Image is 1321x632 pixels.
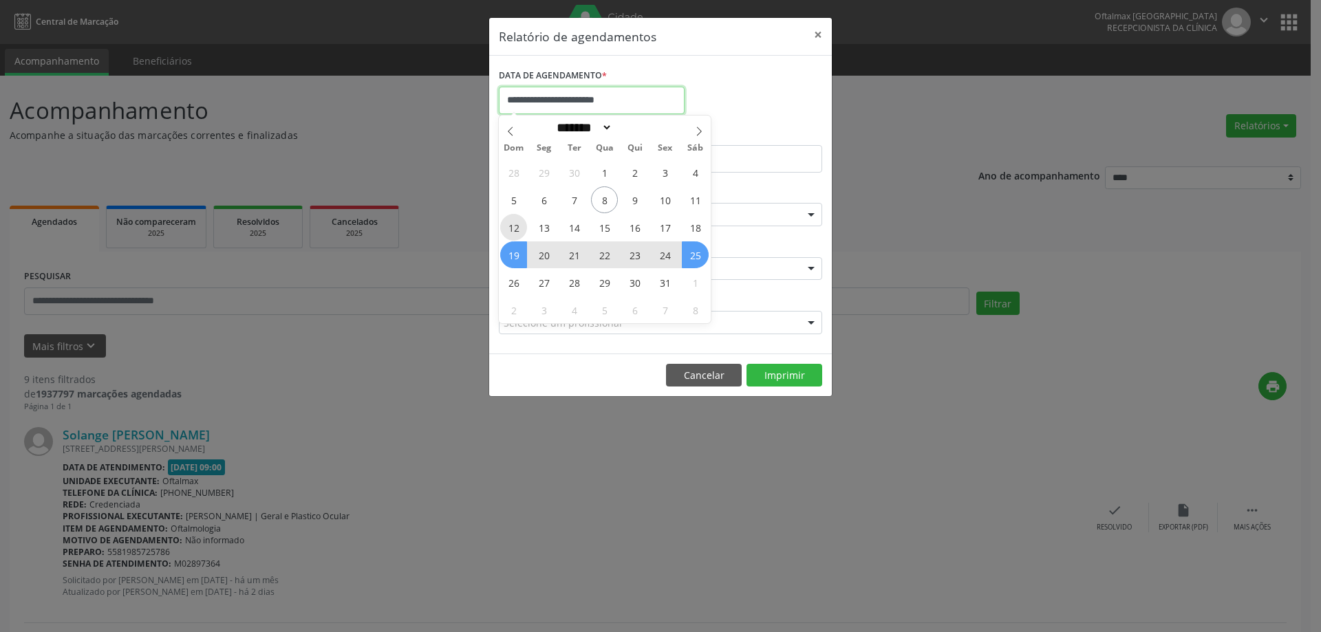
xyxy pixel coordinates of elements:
[530,269,557,296] span: Outubro 27, 2025
[591,241,618,268] span: Outubro 22, 2025
[682,269,709,296] span: Novembro 1, 2025
[552,120,612,135] select: Month
[652,214,678,241] span: Outubro 17, 2025
[621,241,648,268] span: Outubro 23, 2025
[499,144,529,153] span: Dom
[500,241,527,268] span: Outubro 19, 2025
[682,214,709,241] span: Outubro 18, 2025
[682,241,709,268] span: Outubro 25, 2025
[652,159,678,186] span: Outubro 3, 2025
[590,144,620,153] span: Qua
[591,214,618,241] span: Outubro 15, 2025
[591,269,618,296] span: Outubro 29, 2025
[530,186,557,213] span: Outubro 6, 2025
[530,241,557,268] span: Outubro 20, 2025
[561,241,588,268] span: Outubro 21, 2025
[591,296,618,323] span: Novembro 5, 2025
[652,296,678,323] span: Novembro 7, 2025
[612,120,658,135] input: Year
[652,241,678,268] span: Outubro 24, 2025
[504,316,622,330] span: Selecione um profissional
[682,186,709,213] span: Outubro 11, 2025
[804,18,832,52] button: Close
[500,269,527,296] span: Outubro 26, 2025
[591,159,618,186] span: Outubro 1, 2025
[666,364,742,387] button: Cancelar
[621,159,648,186] span: Outubro 2, 2025
[650,144,680,153] span: Sex
[621,214,648,241] span: Outubro 16, 2025
[561,214,588,241] span: Outubro 14, 2025
[499,65,607,87] label: DATA DE AGENDAMENTO
[680,144,711,153] span: Sáb
[561,186,588,213] span: Outubro 7, 2025
[530,296,557,323] span: Novembro 3, 2025
[500,186,527,213] span: Outubro 5, 2025
[561,269,588,296] span: Outubro 28, 2025
[559,144,590,153] span: Ter
[621,186,648,213] span: Outubro 9, 2025
[682,159,709,186] span: Outubro 4, 2025
[530,214,557,241] span: Outubro 13, 2025
[652,186,678,213] span: Outubro 10, 2025
[682,296,709,323] span: Novembro 8, 2025
[664,124,822,145] label: ATÉ
[591,186,618,213] span: Outubro 8, 2025
[530,159,557,186] span: Setembro 29, 2025
[652,269,678,296] span: Outubro 31, 2025
[500,296,527,323] span: Novembro 2, 2025
[500,159,527,186] span: Setembro 28, 2025
[747,364,822,387] button: Imprimir
[529,144,559,153] span: Seg
[499,28,656,45] h5: Relatório de agendamentos
[621,269,648,296] span: Outubro 30, 2025
[500,214,527,241] span: Outubro 12, 2025
[620,144,650,153] span: Qui
[561,159,588,186] span: Setembro 30, 2025
[561,296,588,323] span: Novembro 4, 2025
[621,296,648,323] span: Novembro 6, 2025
